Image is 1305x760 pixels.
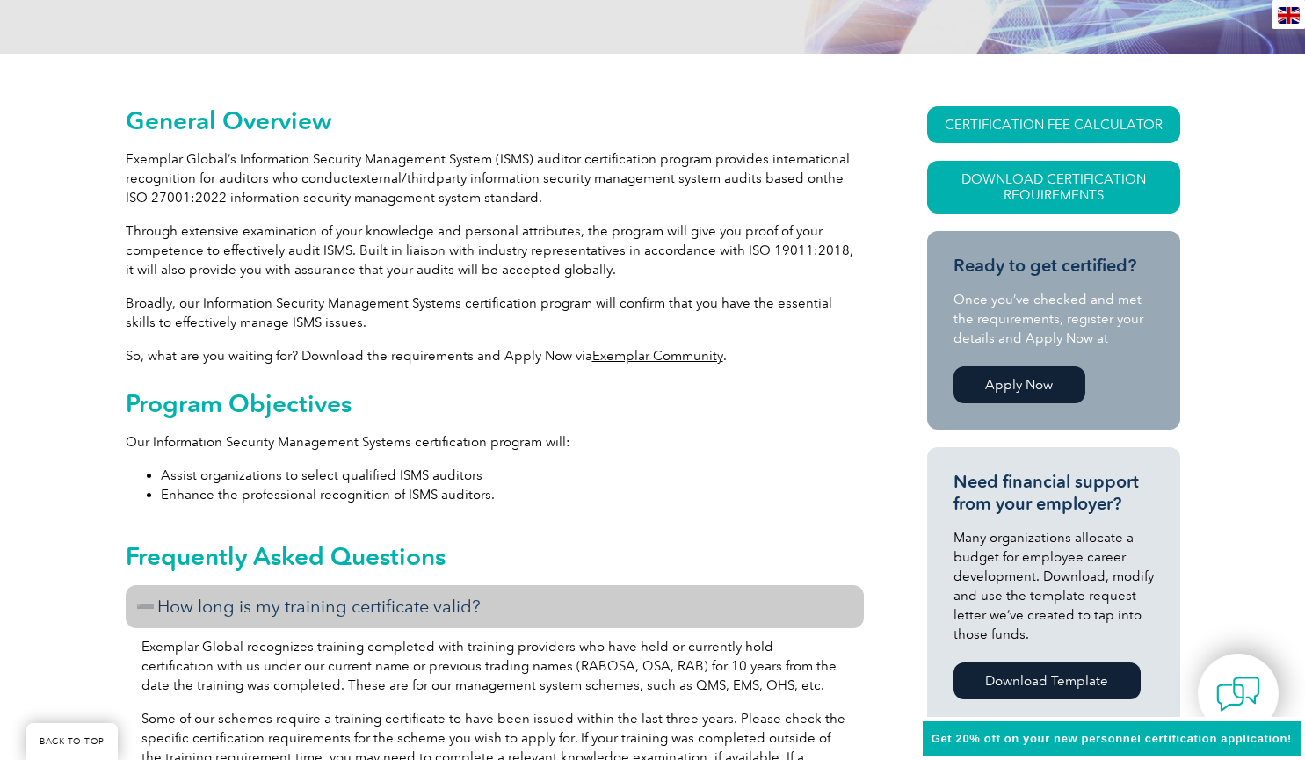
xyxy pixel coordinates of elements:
[1216,672,1260,716] img: contact-chat.png
[26,723,118,760] a: BACK TO TOP
[141,637,848,695] p: Exemplar Global recognizes training completed with training providers who have held or currently ...
[953,528,1154,644] p: Many organizations allocate a budget for employee career development. Download, modify and use th...
[126,221,864,279] p: Through extensive examination of your knowledge and personal attributes, the program will give yo...
[953,255,1154,277] h3: Ready to get certified?
[126,542,864,570] h2: Frequently Asked Questions
[953,662,1141,699] a: Download Template
[352,170,436,186] span: external/third
[126,389,864,417] h2: Program Objectives
[953,366,1085,403] a: Apply Now
[161,485,864,504] li: Enhance the professional recognition of ISMS auditors.
[161,466,864,485] li: Assist organizations to select qualified ISMS auditors
[126,346,864,366] p: So, what are you waiting for? Download the requirements and Apply Now via .
[436,170,823,186] span: party information security management system audits based on
[126,106,864,134] h2: General Overview
[932,732,1292,745] span: Get 20% off on your new personnel certification application!
[1278,7,1300,24] img: en
[953,290,1154,348] p: Once you’ve checked and met the requirements, register your details and Apply Now at
[927,161,1180,214] a: Download Certification Requirements
[126,293,864,332] p: Broadly, our Information Security Management Systems certification program will confirm that you ...
[953,471,1154,515] h3: Need financial support from your employer?
[126,149,864,207] p: Exemplar Global’s Information Security Management System (ISMS) auditor certification program pro...
[126,432,864,452] p: Our Information Security Management Systems certification program will:
[592,348,723,364] a: Exemplar Community
[927,106,1180,143] a: CERTIFICATION FEE CALCULATOR
[126,585,864,628] h3: How long is my training certificate valid?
